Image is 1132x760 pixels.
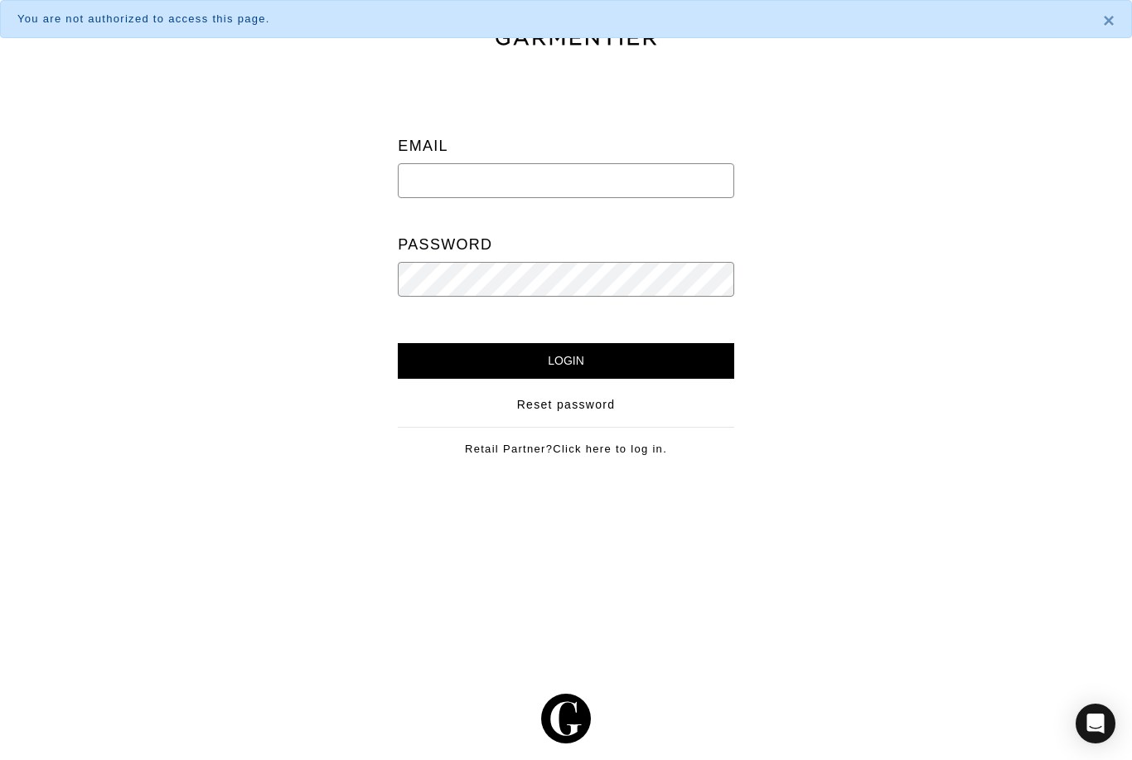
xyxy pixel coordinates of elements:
span: × [1103,9,1115,31]
input: Login [398,343,733,379]
a: Reset password [517,396,616,414]
label: Password [398,228,492,262]
img: g-602364139e5867ba59c769ce4266a9601a3871a1516a6a4c3533f4bc45e69684.svg [541,694,591,743]
label: Email [398,129,448,163]
a: Click here to log in. [553,443,667,455]
div: You are not authorized to access this page. [17,11,1078,27]
div: Retail Partner? [398,427,733,457]
div: Open Intercom Messenger [1076,704,1115,743]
